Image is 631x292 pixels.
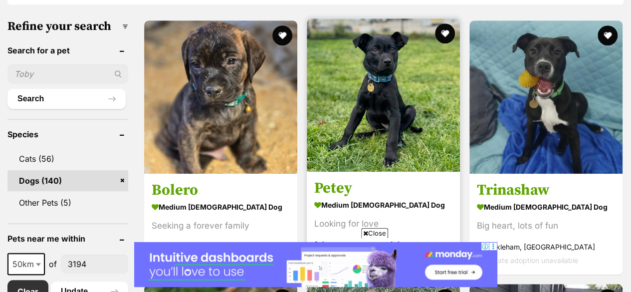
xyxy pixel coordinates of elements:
span: Close [361,228,388,238]
h3: Bolero [152,181,290,200]
iframe: Advertisement [134,242,497,287]
div: Big heart, lots of fun [477,219,615,233]
button: Search [7,89,126,109]
strong: medium [DEMOGRAPHIC_DATA] Dog [314,198,452,212]
header: Pets near me within [7,234,128,243]
h3: Trinashaw [477,181,615,200]
div: Seeking a forever family [152,219,290,233]
span: Interstate adoption unavailable [477,256,578,265]
input: Toby [7,64,128,83]
h3: Refine your search [7,19,128,33]
a: Bolero medium [DEMOGRAPHIC_DATA] Dog Seeking a forever family [GEOGRAPHIC_DATA][PERSON_NAME][GEOG... [144,173,297,275]
strong: medium [DEMOGRAPHIC_DATA] Dog [477,200,615,214]
button: favourite [598,25,618,45]
img: Petey - Staffordshire Bull Terrier Dog [307,18,460,172]
header: Species [7,130,128,139]
strong: Mickleham, [GEOGRAPHIC_DATA] [477,240,615,254]
span: of [49,258,57,270]
button: favourite [435,23,455,43]
span: 50km [7,253,45,275]
input: postcode [61,255,128,274]
a: Cats (56) [7,148,128,169]
strong: medium [DEMOGRAPHIC_DATA] Dog [152,200,290,214]
button: favourite [272,25,292,45]
img: Bolero - Beagle x Staffordshire Bull Terrier Dog [144,20,297,174]
img: Trinashaw - Staffordshire Bull Terrier Dog [469,20,623,174]
span: 50km [8,257,44,271]
a: Dogs (140) [7,170,128,191]
header: Search for a pet [7,46,128,55]
a: Petey medium [DEMOGRAPHIC_DATA] Dog Looking for love [GEOGRAPHIC_DATA], [GEOGRAPHIC_DATA] Interst... [307,171,460,273]
a: Trinashaw medium [DEMOGRAPHIC_DATA] Dog Big heart, lots of fun Mickleham, [GEOGRAPHIC_DATA] Inter... [469,173,623,275]
div: Looking for love [314,217,452,231]
a: Other Pets (5) [7,192,128,213]
h3: Petey [314,179,452,198]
